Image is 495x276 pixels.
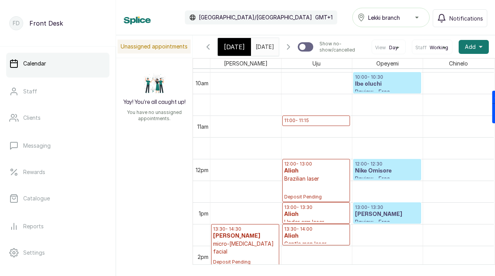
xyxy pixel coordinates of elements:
[213,255,277,265] p: Deposit Pending
[23,249,45,257] p: Settings
[6,107,109,129] a: Clients
[465,43,476,51] span: Add
[218,38,251,56] div: [DATE]
[123,98,186,106] h2: Yay! You’re all caught up!
[415,45,449,51] button: StaffWorking
[222,59,269,68] span: [PERSON_NAME]
[194,166,210,174] div: 12pm
[355,80,419,88] h3: Ibe oluchi
[121,109,188,122] p: You have no unassigned appointments.
[23,60,46,67] p: Calendar
[375,45,386,51] span: View
[23,168,45,176] p: Rewards
[355,167,419,175] h3: Nike Omisore
[447,59,469,68] span: Chinelo
[284,204,348,210] p: 13:00 - 13:30
[284,175,348,183] p: Brazilian laser
[415,45,427,51] span: Staff
[196,122,210,131] div: 11am
[284,226,348,232] p: 13:30 - 14:00
[6,216,109,237] a: Reports
[433,9,487,27] button: Notifications
[13,19,20,27] p: FD
[196,253,210,261] div: 2pm
[430,45,448,51] span: Working
[6,188,109,209] a: Catalogue
[311,59,322,68] span: Uju
[6,242,109,264] a: Settings
[355,88,419,96] p: Review - Free
[284,210,348,218] h3: Aliah
[197,209,210,217] div: 1pm
[23,223,44,230] p: Reports
[368,14,400,22] span: Lekki branch
[284,124,348,131] h3: [PERSON_NAME]
[355,204,419,210] p: 13:00 - 13:30
[355,161,419,167] p: 12:00 - 12:30
[284,240,348,248] p: Gentle man laser
[213,240,277,255] p: micro-[MEDICAL_DATA] facial
[194,79,210,87] div: 10am
[29,19,63,28] p: Front Desk
[6,161,109,183] a: Rewards
[375,45,402,51] button: ViewDay
[355,210,419,218] h3: [PERSON_NAME]
[199,14,312,21] p: [GEOGRAPHIC_DATA]/[GEOGRAPHIC_DATA]
[284,167,348,175] h3: Aliah
[213,232,277,240] h3: [PERSON_NAME]
[224,42,245,52] span: [DATE]
[352,8,430,27] button: Lekki branch
[23,114,41,122] p: Clients
[6,53,109,74] a: Calendar
[23,195,50,202] p: Catalogue
[6,135,109,157] a: Messaging
[355,175,419,183] p: Review - Free
[355,74,419,80] p: 10:00 - 10:30
[375,59,400,68] span: Opeyemi
[284,232,348,240] h3: Aliah
[284,117,348,124] p: 11:00 - 11:15
[389,45,398,51] span: Day
[459,40,489,54] button: Add
[213,226,277,232] p: 13:30 - 14:30
[118,40,191,53] p: Unassigned appointments
[284,161,348,167] p: 12:00 - 13:00
[449,14,483,22] span: Notifications
[315,14,333,21] p: GMT+1
[23,88,37,95] p: Staff
[284,218,348,226] p: Under arm laser
[6,81,109,102] a: Staff
[23,142,51,150] p: Messaging
[319,41,365,53] p: Show no-show/cancelled
[284,183,348,200] p: Deposit Pending
[355,218,419,226] p: Review - Free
